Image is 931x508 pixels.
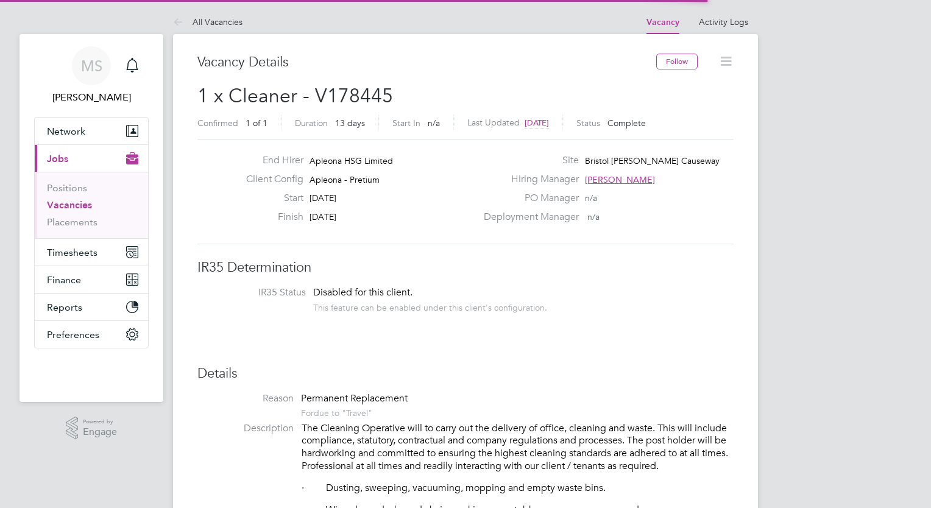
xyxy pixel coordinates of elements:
a: Vacancy [646,17,679,27]
span: Network [47,125,85,137]
img: berryrecruitment-logo-retina.png [56,361,127,380]
a: Powered byEngage [66,417,118,440]
span: Bristol [PERSON_NAME] Causeway [585,155,720,166]
label: Duration [295,118,328,129]
label: Status [576,118,600,129]
span: 1 x Cleaner - V178445 [197,84,393,108]
span: [DATE] [525,118,549,128]
span: Millie Simmons [34,90,149,105]
span: [DATE] [310,211,336,222]
button: Follow [656,54,698,69]
label: Last Updated [467,117,520,128]
span: Permanent Replacement [301,392,408,404]
a: Vacancies [47,199,92,211]
span: n/a [587,211,600,222]
span: 13 days [335,118,365,129]
button: Timesheets [35,239,148,266]
span: [PERSON_NAME] [585,174,655,185]
span: Complete [607,118,646,129]
label: IR35 Status [210,286,306,299]
h3: Vacancy Details [197,54,656,71]
span: Timesheets [47,247,97,258]
span: MS [81,58,102,74]
span: Jobs [47,153,68,164]
div: For due to "Travel" [301,404,408,418]
span: n/a [428,118,440,129]
div: Jobs [35,172,148,238]
button: Jobs [35,145,148,172]
span: Disabled for this client. [313,286,412,298]
a: MS[PERSON_NAME] [34,46,149,105]
label: Confirmed [197,118,238,129]
p: The Cleaning Operative will to carry out the delivery of office, cleaning and waste. This will in... [302,422,734,473]
span: 1 of 1 [246,118,267,129]
label: Finish [236,211,303,224]
span: Apleona - Pretium [310,174,380,185]
span: Engage [83,427,117,437]
label: Site [476,154,579,167]
label: Hiring Manager [476,173,579,186]
span: [DATE] [310,192,336,203]
label: Start [236,192,303,205]
span: Powered by [83,417,117,427]
h3: IR35 Determination [197,259,734,277]
a: Placements [47,216,97,228]
button: Finance [35,266,148,293]
h3: Details [197,365,734,383]
label: Description [197,422,294,435]
a: Activity Logs [699,16,748,27]
span: n/a [585,192,597,203]
nav: Main navigation [19,34,163,402]
p: · Dusting, sweeping, vacuuming, mopping and empty waste bins. [302,482,734,495]
button: Reports [35,294,148,320]
a: All Vacancies [173,16,242,27]
button: Preferences [35,321,148,348]
div: This feature can be enabled under this client's configuration. [313,299,547,313]
a: Positions [47,182,87,194]
span: Preferences [47,329,99,340]
span: Reports [47,302,82,313]
span: Apleona HSG Limited [310,155,393,166]
a: Go to home page [34,361,149,380]
label: Reason [197,392,294,405]
span: Finance [47,274,81,286]
label: PO Manager [476,192,579,205]
label: Client Config [236,173,303,186]
label: Deployment Manager [476,211,579,224]
label: End Hirer [236,154,303,167]
label: Start In [392,118,420,129]
button: Network [35,118,148,144]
